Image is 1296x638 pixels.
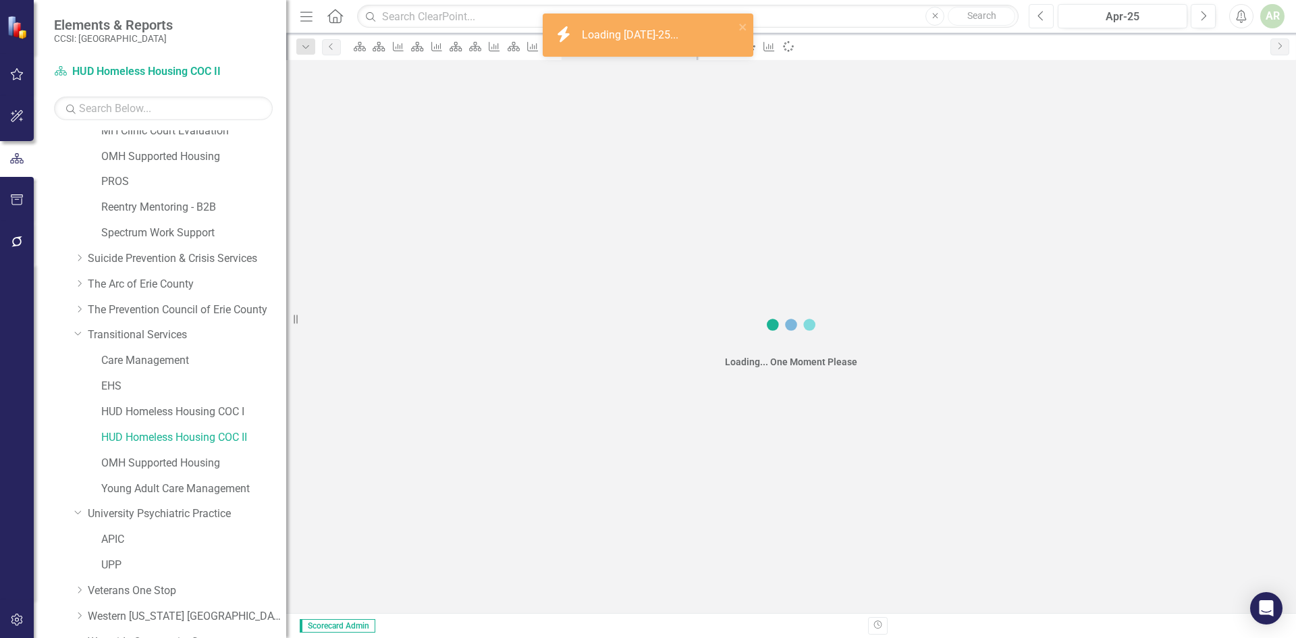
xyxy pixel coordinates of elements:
span: Elements & Reports [54,17,173,33]
div: Apr-25 [1062,9,1183,25]
a: Suicide Prevention & Crisis Services [88,251,286,267]
div: Loading [DATE]-25... [582,28,682,43]
a: Care Management [101,353,286,369]
a: University Psychiatric Practice [88,506,286,522]
input: Search Below... [54,97,273,120]
span: Scorecard Admin [300,619,375,633]
button: Apr-25 [1058,4,1187,28]
a: PROS [101,174,286,190]
a: APIC [101,532,286,548]
a: UPP [101,558,286,573]
div: Loading... One Moment Please [725,355,857,369]
img: ClearPoint Strategy [7,16,30,39]
a: OMH Supported Housing [101,149,286,165]
a: Transitional Services [88,327,286,343]
a: Spectrum Work Support [101,225,286,241]
a: HUD Homeless Housing COC I [101,404,286,420]
a: HUD Homeless Housing COC II [101,430,286,446]
div: Open Intercom Messenger [1250,592,1282,624]
a: Reentry Mentoring - B2B [101,200,286,215]
span: Search [967,10,996,21]
a: MH Clinic Court Evaluation [101,124,286,139]
a: Western [US_STATE] [GEOGRAPHIC_DATA] [88,609,286,624]
a: EHS [101,379,286,394]
a: Veterans One Stop [88,583,286,599]
button: AR [1260,4,1285,28]
a: Young Adult Care Management [101,481,286,497]
a: The Arc of Erie County [88,277,286,292]
button: close [738,19,748,34]
a: The Prevention Council of Erie County [88,302,286,318]
input: Search ClearPoint... [357,5,1019,28]
a: HUD Homeless Housing COC II [54,64,223,80]
button: Search [948,7,1015,26]
small: CCSI: [GEOGRAPHIC_DATA] [54,33,173,44]
a: OMH Supported Housing [101,456,286,471]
